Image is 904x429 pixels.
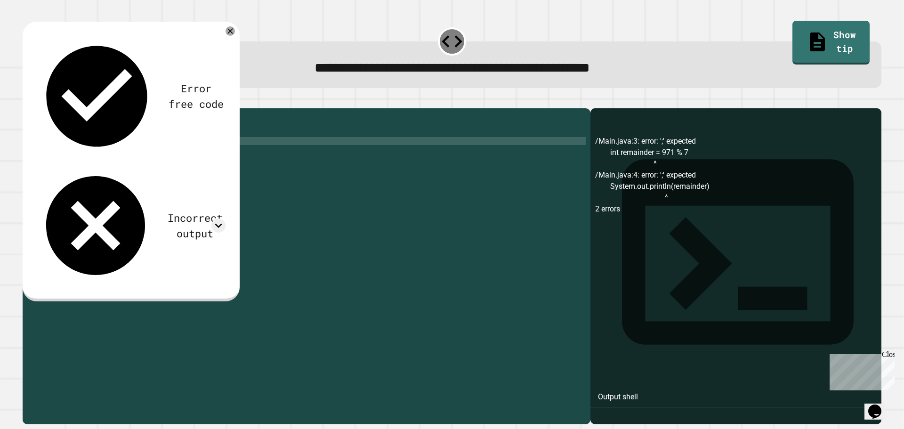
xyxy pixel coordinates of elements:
[792,21,869,64] a: Show tip
[595,136,877,424] div: /Main.java:3: error: ';' expected int remainder = 971 % 7 ^ /Main.java:4: error: ';' expected Sys...
[4,4,65,60] div: Chat with us now!Close
[864,391,895,420] iframe: chat widget
[826,350,895,390] iframe: chat widget
[167,81,226,112] div: Error free code
[164,210,226,241] div: Incorrect output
